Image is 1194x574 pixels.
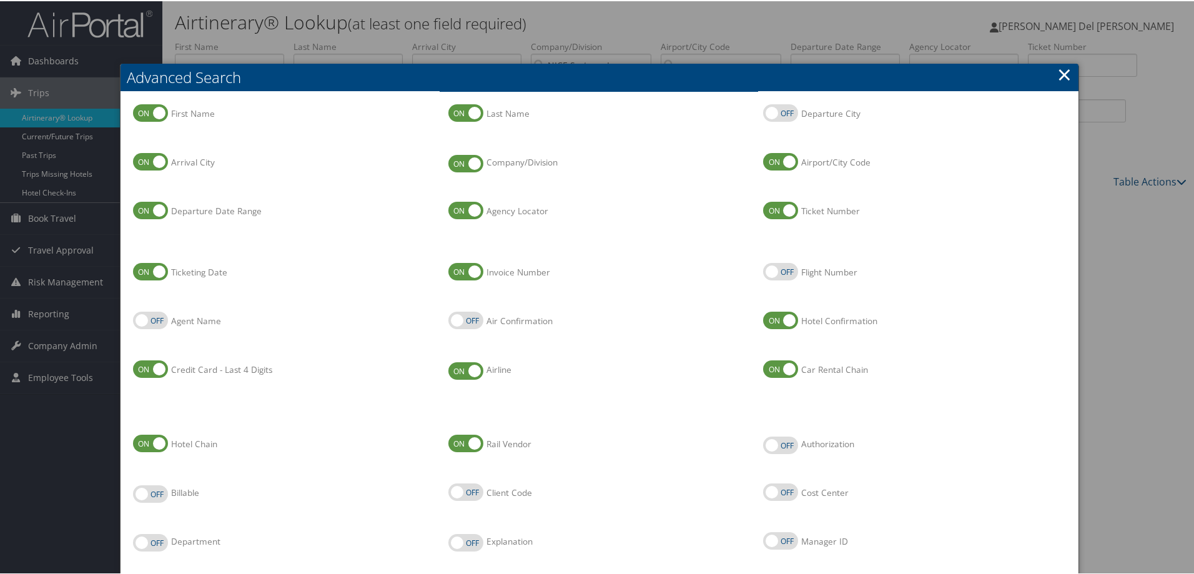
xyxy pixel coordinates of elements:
[448,433,483,451] label: Rail Vendor
[486,437,531,449] label: Rail Vendor
[448,482,483,500] label: Client Code
[171,437,217,449] label: Hotel Chain
[763,435,798,453] label: Authorization
[133,152,168,169] label: Arrival City
[133,200,168,218] label: Departure Date Range
[763,152,798,169] label: Airport/City Code
[801,265,857,277] label: Flight Number
[486,314,553,326] label: Air Confirmation
[486,485,532,498] label: Client Code
[763,359,798,377] label: Car Rental Chain
[133,103,168,121] label: First Name
[133,533,168,550] label: Department
[763,103,798,121] label: Departure City
[763,531,798,548] label: Manager ID
[801,314,877,326] label: Hotel Confirmation
[486,106,530,119] label: Last Name
[763,482,798,500] label: Cost Center
[171,362,272,375] label: Credit Card - Last 4 Digits
[171,106,215,119] label: First Name
[171,204,262,216] label: Departure Date Range
[448,361,483,379] label: Airline
[448,533,483,550] label: Explanation
[801,362,868,375] label: Car Rental Chain
[448,103,483,121] label: Last Name
[801,204,860,216] label: Ticket Number
[133,484,168,502] label: Billable
[133,262,168,279] label: Ticketing Date
[448,200,483,218] label: Agency Locator
[486,265,550,277] label: Invoice Number
[133,359,168,377] label: Credit Card - Last 4 Digits
[133,433,168,451] label: Hotel Chain
[763,200,798,218] label: Ticket Number
[763,262,798,279] label: Flight Number
[121,62,1078,90] h2: Advanced Search
[801,485,849,498] label: Cost Center
[448,310,483,328] label: Air Confirmation
[448,154,483,171] label: Company/Division
[448,262,483,279] label: Invoice Number
[1057,61,1072,86] a: Close
[763,310,798,328] label: Hotel Confirmation
[486,204,548,216] label: Agency Locator
[133,310,168,328] label: Agent Name
[171,314,221,326] label: Agent Name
